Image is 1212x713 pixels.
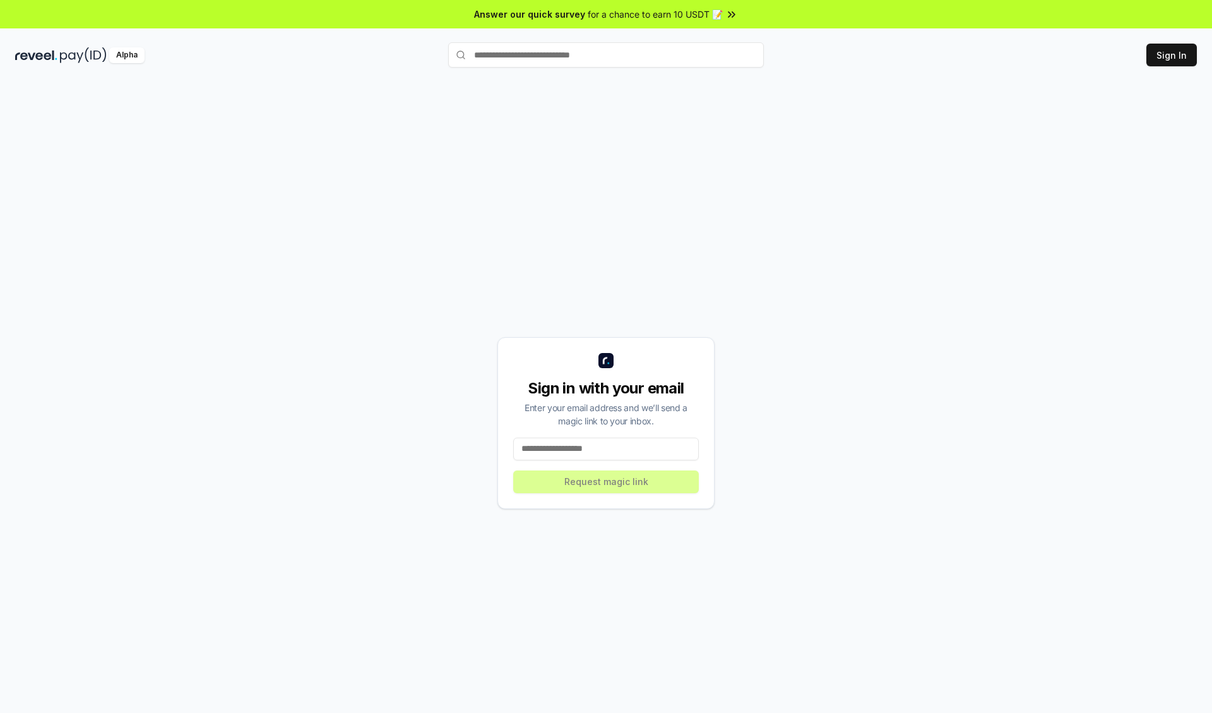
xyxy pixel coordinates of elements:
span: Answer our quick survey [474,8,585,21]
div: Enter your email address and we’ll send a magic link to your inbox. [513,401,699,428]
div: Sign in with your email [513,378,699,398]
button: Sign In [1146,44,1197,66]
img: pay_id [60,47,107,63]
span: for a chance to earn 10 USDT 📝 [588,8,723,21]
img: logo_small [598,353,614,368]
div: Alpha [109,47,145,63]
img: reveel_dark [15,47,57,63]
